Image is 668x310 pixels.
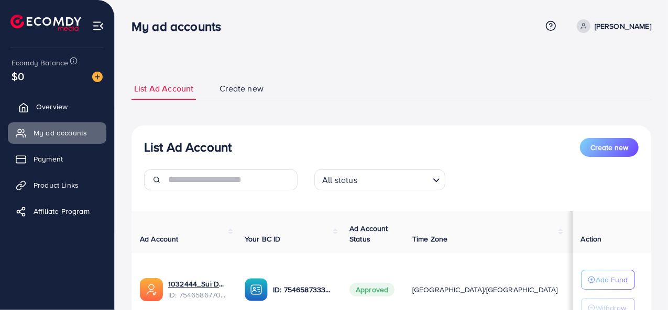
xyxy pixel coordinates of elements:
span: List Ad Account [134,83,193,95]
a: Overview [8,96,106,117]
p: Add Fund [596,273,628,286]
a: My ad accounts [8,122,106,143]
span: All status [320,173,359,188]
span: Your BC ID [245,234,281,244]
span: Time Zone [412,234,447,244]
span: Ecomdy Balance [12,58,68,68]
div: <span class='underline'>1032444_Sui Dhaga Resham_1757076861174</span></br>7546586770415239176 [168,279,228,300]
input: Search for option [360,170,429,188]
div: Search for option [314,169,445,190]
span: [GEOGRAPHIC_DATA]/[GEOGRAPHIC_DATA] [412,284,558,295]
a: Payment [8,148,106,169]
p: ID: 7546587333739692049 [273,283,333,296]
span: Approved [349,283,395,296]
a: 1032444_Sui Dhaga Resham_1757076861174 [168,279,228,289]
img: image [92,72,103,82]
button: Add Fund [581,270,635,290]
img: ic-ba-acc.ded83a64.svg [245,278,268,301]
span: Ad Account Status [349,223,388,244]
span: Action [581,234,602,244]
span: Ad Account [140,234,179,244]
span: My ad accounts [34,128,87,138]
p: [PERSON_NAME] [595,20,651,32]
iframe: Chat [623,263,660,302]
span: $0 [12,68,24,84]
span: Overview [36,101,68,112]
span: Product Links [34,180,79,190]
a: [PERSON_NAME] [573,19,651,33]
span: Affiliate Program [34,206,90,216]
img: logo [10,15,81,31]
span: Create new [590,142,628,153]
h3: My ad accounts [132,19,229,34]
span: ID: 7546586770415239176 [168,290,228,300]
span: Create new [220,83,264,95]
a: Product Links [8,175,106,196]
button: Create new [580,138,639,157]
h3: List Ad Account [144,140,232,155]
span: Payment [34,154,63,164]
img: ic-ads-acc.e4c84228.svg [140,278,163,301]
img: menu [92,20,104,32]
a: Affiliate Program [8,201,106,222]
